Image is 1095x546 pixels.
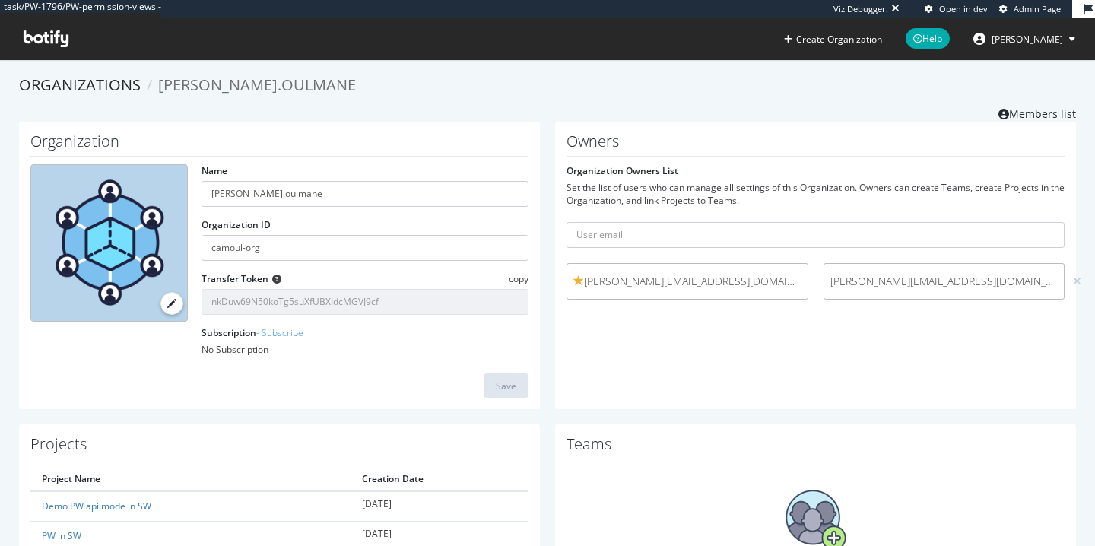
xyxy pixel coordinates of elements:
label: Organization ID [202,218,271,231]
h1: Projects [30,436,528,459]
label: Organization Owners List [567,164,678,177]
td: [DATE] [351,491,528,521]
a: Admin Page [999,3,1061,15]
span: alexandre [992,33,1063,46]
div: Viz Debugger: [833,3,888,15]
th: Project Name [30,467,351,491]
ol: breadcrumbs [19,75,1076,97]
span: [PERSON_NAME].oulmane [158,75,356,95]
label: Name [202,164,227,177]
input: User email [567,222,1065,248]
a: Demo PW api mode in SW [42,500,151,513]
div: No Subscription [202,343,528,356]
input: name [202,181,528,207]
div: Save [496,379,516,392]
a: - Subscribe [256,326,303,339]
th: Creation Date [351,467,528,491]
h1: Owners [567,133,1065,157]
h1: Organization [30,133,528,157]
span: Admin Page [1014,3,1061,14]
label: Subscription [202,326,303,339]
label: Transfer Token [202,272,268,285]
span: [PERSON_NAME][EMAIL_ADDRESS][DOMAIN_NAME] [573,274,801,289]
span: [PERSON_NAME][EMAIL_ADDRESS][DOMAIN_NAME] [830,274,1058,289]
button: Create Organization [783,32,883,46]
button: Save [484,373,528,398]
a: Members list [998,103,1076,122]
a: Organizations [19,75,141,95]
span: Help [906,28,950,49]
h1: Teams [567,436,1065,459]
button: [PERSON_NAME] [961,27,1087,51]
span: Open in dev [939,3,988,14]
span: copy [509,272,528,285]
a: PW in SW [42,529,81,542]
a: Open in dev [925,3,988,15]
input: Organization ID [202,235,528,261]
div: Set the list of users who can manage all settings of this Organization. Owners can create Teams, ... [567,181,1065,207]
